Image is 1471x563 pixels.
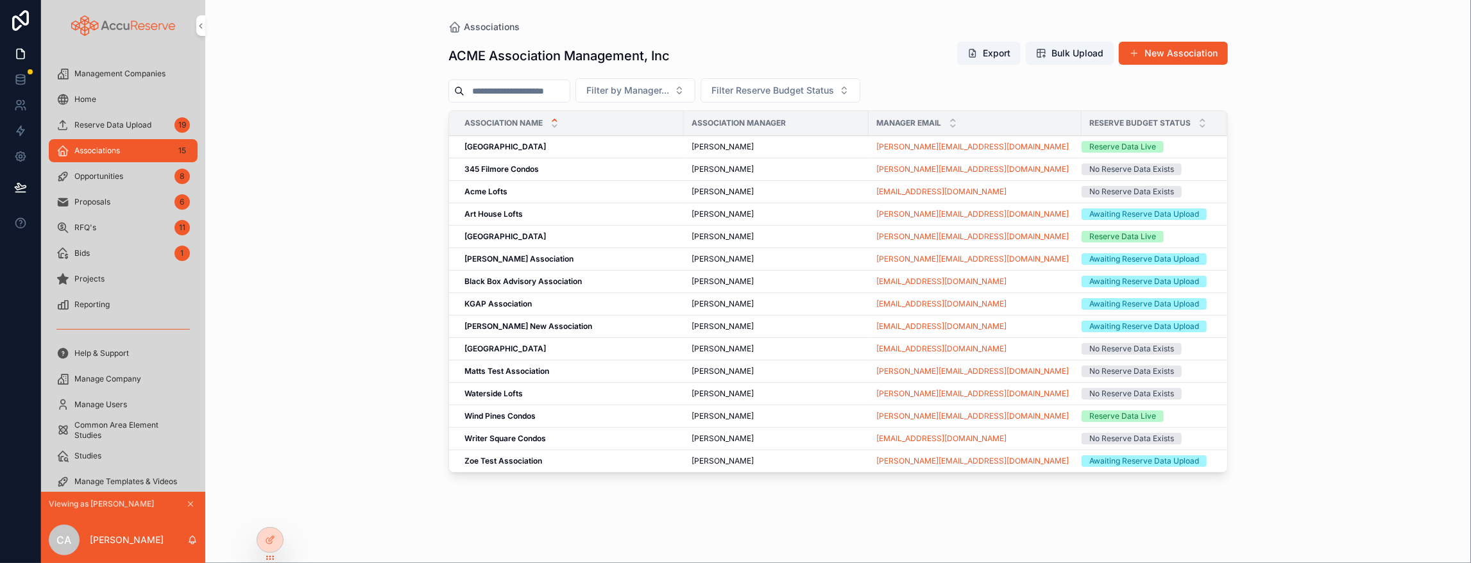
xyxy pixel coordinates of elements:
a: [EMAIL_ADDRESS][DOMAIN_NAME] [876,276,1074,287]
span: Manage Company [74,374,141,384]
span: [PERSON_NAME] [692,433,754,444]
a: Waterside Lofts [464,389,676,399]
a: Home [49,88,198,111]
a: [PERSON_NAME] [692,299,861,309]
span: [PERSON_NAME] [692,299,754,309]
a: [PERSON_NAME][EMAIL_ADDRESS][DOMAIN_NAME] [876,411,1074,421]
a: [EMAIL_ADDRESS][DOMAIN_NAME] [876,187,1074,197]
span: Filter by Manager... [586,84,669,97]
div: Awaiting Reserve Data Upload [1089,298,1199,310]
strong: 345 Filmore Condos [464,164,539,174]
a: [PERSON_NAME][EMAIL_ADDRESS][DOMAIN_NAME] [876,456,1069,466]
a: Reserve Data Live [1082,231,1212,242]
div: Reserve Data Live [1089,231,1156,242]
a: [GEOGRAPHIC_DATA] [464,142,676,152]
a: [PERSON_NAME][EMAIL_ADDRESS][DOMAIN_NAME] [876,231,1074,242]
strong: Waterside Lofts [464,389,523,398]
a: [PERSON_NAME] Association [464,254,676,264]
a: Awaiting Reserve Data Upload [1082,455,1212,467]
div: Awaiting Reserve Data Upload [1089,321,1199,332]
button: Select Button [575,78,695,103]
span: [PERSON_NAME] [692,254,754,264]
a: [EMAIL_ADDRESS][DOMAIN_NAME] [876,299,1007,309]
a: [PERSON_NAME] [692,142,861,152]
a: [PERSON_NAME] [692,433,861,444]
a: [PERSON_NAME] [692,321,861,332]
strong: [PERSON_NAME] Association [464,254,574,264]
a: Awaiting Reserve Data Upload [1082,298,1212,310]
a: No Reserve Data Exists [1082,164,1212,175]
span: Management Companies [74,69,166,79]
span: [PERSON_NAME] [692,142,754,152]
a: Awaiting Reserve Data Upload [1082,208,1212,220]
img: App logo [71,15,176,36]
span: Manage Templates & Videos [74,476,177,487]
a: Awaiting Reserve Data Upload [1082,253,1212,265]
span: Home [74,94,96,105]
a: [PERSON_NAME] [692,187,861,197]
div: Awaiting Reserve Data Upload [1089,253,1199,265]
strong: Black Box Advisory Association [464,276,582,286]
a: [PERSON_NAME][EMAIL_ADDRESS][DOMAIN_NAME] [876,164,1069,174]
a: Matts Test Association [464,366,676,376]
a: Manage Company [49,367,198,391]
strong: [GEOGRAPHIC_DATA] [464,142,546,151]
a: No Reserve Data Exists [1082,343,1212,355]
strong: Zoe Test Association [464,456,542,466]
a: [PERSON_NAME][EMAIL_ADDRESS][DOMAIN_NAME] [876,209,1074,219]
span: Bulk Upload [1051,47,1103,60]
strong: Writer Square Condos [464,433,546,443]
div: 6 [174,194,190,210]
strong: Art House Lofts [464,209,523,219]
a: [EMAIL_ADDRESS][DOMAIN_NAME] [876,433,1007,444]
div: 15 [174,143,190,158]
span: RFQ's [74,223,96,233]
a: Zoe Test Association [464,456,676,466]
a: Art House Lofts [464,209,676,219]
a: [PERSON_NAME] [692,389,861,399]
a: Management Companies [49,62,198,85]
a: Awaiting Reserve Data Upload [1082,276,1212,287]
div: 11 [174,220,190,235]
span: Association Name [464,118,543,128]
a: [EMAIL_ADDRESS][DOMAIN_NAME] [876,321,1007,332]
a: [PERSON_NAME] [692,456,861,466]
span: Filter Reserve Budget Status [711,84,834,97]
a: Manage Users [49,393,198,416]
div: scrollable content [41,51,205,492]
a: Reporting [49,293,198,316]
a: [PERSON_NAME][EMAIL_ADDRESS][DOMAIN_NAME] [876,254,1074,264]
a: Reserve Data Live [1082,141,1212,153]
a: [PERSON_NAME] New Association [464,321,676,332]
h1: ACME Association Management, Inc [448,47,670,65]
span: [PERSON_NAME] [692,164,754,174]
div: No Reserve Data Exists [1089,343,1174,355]
a: No Reserve Data Exists [1082,388,1212,399]
span: Proposals [74,197,110,207]
a: [EMAIL_ADDRESS][DOMAIN_NAME] [876,321,1074,332]
div: Reserve Data Live [1089,141,1156,153]
strong: Acme Lofts [464,187,507,196]
span: Viewing as [PERSON_NAME] [49,499,154,509]
span: Projects [74,274,105,284]
a: [PERSON_NAME] [692,209,861,219]
span: Association Manager [692,118,786,128]
a: [PERSON_NAME] [692,366,861,376]
span: Reserve Budget Status [1089,118,1191,128]
div: 8 [174,169,190,184]
a: [PERSON_NAME] [692,344,861,354]
a: [PERSON_NAME] [692,164,861,174]
a: [PERSON_NAME][EMAIL_ADDRESS][DOMAIN_NAME] [876,411,1069,421]
div: Awaiting Reserve Data Upload [1089,208,1199,220]
a: [PERSON_NAME][EMAIL_ADDRESS][DOMAIN_NAME] [876,142,1074,152]
button: New Association [1119,42,1228,65]
span: Studies [74,451,101,461]
a: Studies [49,444,198,467]
div: No Reserve Data Exists [1089,388,1174,399]
a: Reserve Data Upload19 [49,113,198,137]
button: Bulk Upload [1026,42,1114,65]
a: [PERSON_NAME][EMAIL_ADDRESS][DOMAIN_NAME] [876,164,1074,174]
a: Common Area Element Studies [49,419,198,442]
a: [EMAIL_ADDRESS][DOMAIN_NAME] [876,276,1007,287]
span: [PERSON_NAME] [692,456,754,466]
